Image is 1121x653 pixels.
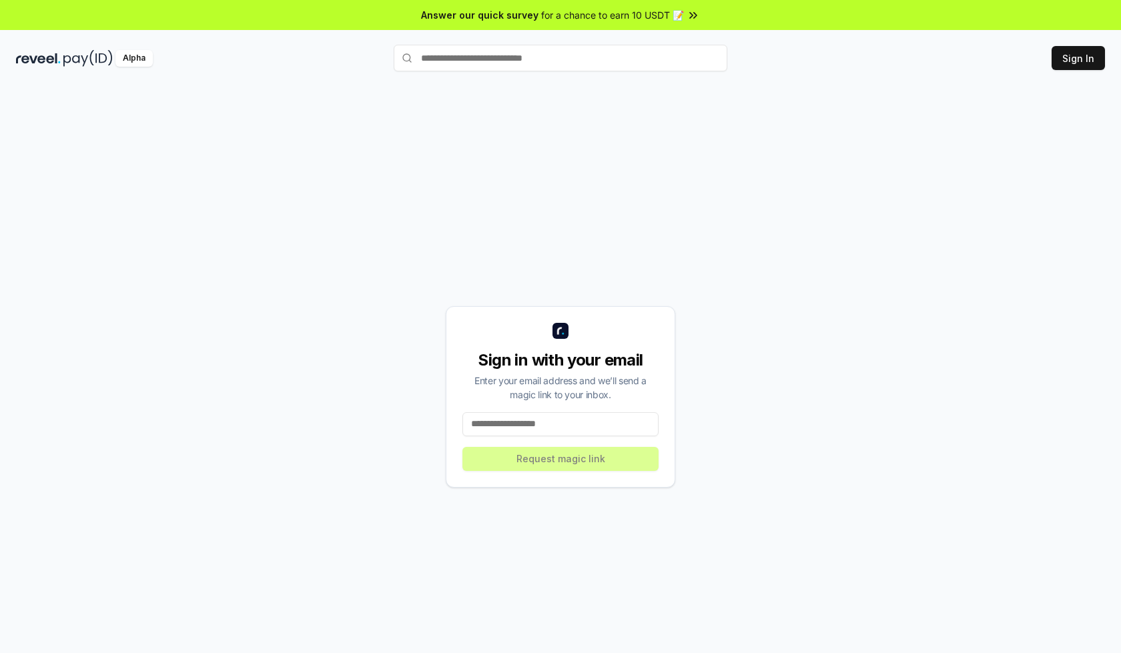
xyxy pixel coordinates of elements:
[552,323,569,339] img: logo_small
[115,50,153,67] div: Alpha
[541,8,684,22] span: for a chance to earn 10 USDT 📝
[462,350,659,371] div: Sign in with your email
[421,8,538,22] span: Answer our quick survey
[462,374,659,402] div: Enter your email address and we’ll send a magic link to your inbox.
[16,50,61,67] img: reveel_dark
[1052,46,1105,70] button: Sign In
[63,50,113,67] img: pay_id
